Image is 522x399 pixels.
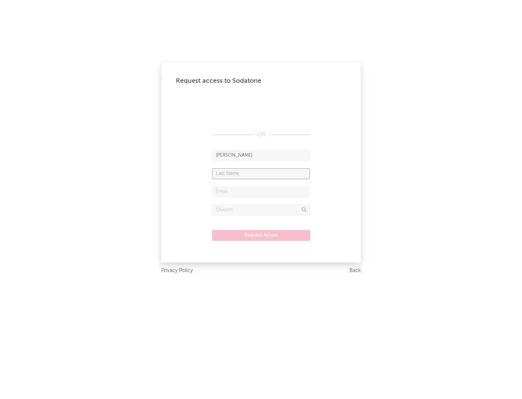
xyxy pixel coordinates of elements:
input: Division [212,205,310,215]
input: Last Name [212,168,310,179]
button: Request Access [212,230,310,241]
div: Request access to Sodatone [176,77,346,85]
a: Privacy Policy [161,266,193,275]
input: Email [212,186,310,197]
a: Back [349,266,361,275]
div: OR [212,131,310,139]
input: First Name [212,150,310,161]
